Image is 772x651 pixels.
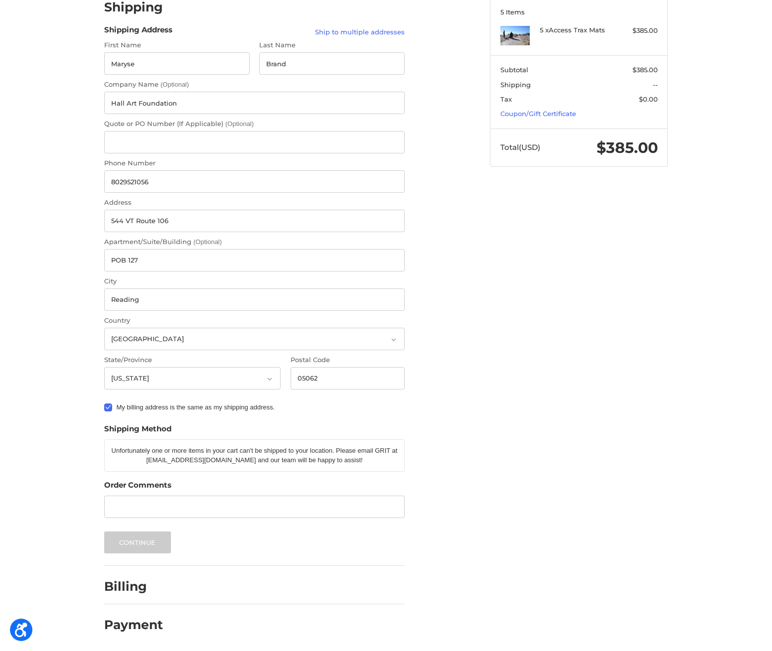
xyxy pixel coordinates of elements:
[291,355,405,365] label: Postal Code
[597,138,658,157] span: $385.00
[632,66,658,74] span: $385.00
[104,316,405,326] label: Country
[160,81,189,88] small: (Optional)
[104,198,405,208] label: Address
[104,480,171,496] legend: Order Comments
[639,95,658,103] span: $0.00
[104,617,163,633] h2: Payment
[104,119,405,129] label: Quote or PO Number (If Applicable)
[104,80,405,90] label: Company Name
[104,158,405,168] label: Phone Number
[104,579,162,594] h2: Billing
[315,27,405,37] a: Ship to multiple addresses
[259,40,405,50] label: Last Name
[618,26,658,36] div: $385.00
[653,81,658,89] span: --
[500,81,531,89] span: Shipping
[104,40,250,50] label: First Name
[500,66,528,74] span: Subtotal
[500,142,540,152] span: Total (USD)
[225,120,254,128] small: (Optional)
[104,423,171,439] legend: Shipping Method
[193,238,222,246] small: (Optional)
[104,403,405,411] label: My billing address is the same as my shipping address.
[104,24,172,40] legend: Shipping Address
[500,110,576,118] a: Coupon/Gift Certificate
[105,441,404,470] p: Unfortunately one or more items in your cart can't be shipped to your location. Please email GRIT...
[500,8,658,16] h3: 5 Items
[104,276,405,286] label: City
[104,237,405,247] label: Apartment/Suite/Building
[500,95,512,103] span: Tax
[104,531,171,553] button: Continue
[540,26,616,34] h4: 5 x Access Trax Mats
[104,355,281,365] label: State/Province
